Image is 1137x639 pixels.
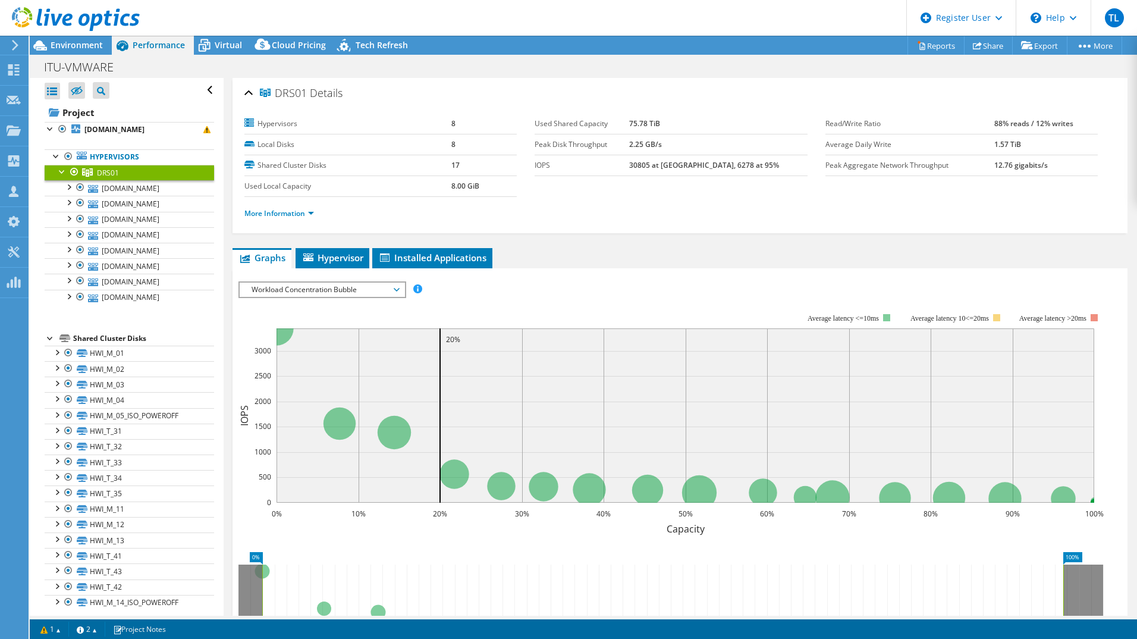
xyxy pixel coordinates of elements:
a: HWI_M_05_ISO_POWEROFF [45,408,214,424]
text: 1500 [255,421,271,431]
span: Performance [133,39,185,51]
h1: ITU-VMWARE [39,61,132,74]
text: 500 [259,472,271,482]
text: Capacity [666,522,705,535]
text: 70% [842,509,856,519]
a: More Information [244,208,314,218]
text: 100% [1085,509,1103,519]
label: Shared Cluster Disks [244,159,451,171]
label: Used Local Capacity [244,180,451,192]
a: HWI_T_34 [45,470,214,485]
a: HWI_M_14_ISO_POWEROFF [45,595,214,610]
b: 2.25 GB/s [629,139,662,149]
text: 80% [924,509,938,519]
text: 50% [679,509,693,519]
a: [DOMAIN_NAME] [45,227,214,243]
b: 12.76 gigabits/s [994,160,1048,170]
a: DRS01 [45,165,214,180]
a: HWI_M_11 [45,502,214,517]
b: 17 [451,160,460,170]
a: HWI_T_32 [45,439,214,455]
a: [DOMAIN_NAME] [45,212,214,227]
a: HWI_M_12 [45,517,214,532]
a: [DOMAIN_NAME] [45,180,214,196]
a: Hypervisors [45,149,214,165]
a: Project Notes [105,622,174,637]
span: Environment [51,39,103,51]
text: 2000 [255,396,271,406]
div: Shared Cluster Disks [73,331,214,346]
span: Installed Applications [378,252,486,264]
svg: \n [1031,12,1041,23]
text: 2500 [255,371,271,381]
a: HWI_M_01 [45,346,214,361]
text: 0% [271,509,281,519]
label: Peak Disk Throughput [535,139,629,151]
b: 8 [451,118,456,129]
text: IOPS [238,405,251,426]
span: Details [310,86,343,100]
a: 1 [32,622,69,637]
a: [DOMAIN_NAME] [45,196,214,211]
label: Local Disks [244,139,451,151]
a: HWI_M_04 [45,392,214,408]
label: Used Shared Capacity [535,118,629,130]
b: 88% reads / 12% writes [994,118,1073,129]
text: Average latency >20ms [1019,314,1086,322]
label: Read/Write Ratio [825,118,994,130]
span: Tech Refresh [356,39,408,51]
span: Hypervisor [301,252,363,264]
a: HWI_T_31 [45,424,214,439]
label: Hypervisors [244,118,451,130]
b: 75.78 TiB [629,118,660,129]
b: 1.57 TiB [994,139,1021,149]
span: Virtual [215,39,242,51]
a: [DOMAIN_NAME] [45,274,214,289]
b: 30805 at [GEOGRAPHIC_DATA], 6278 at 95% [629,160,779,170]
text: 40% [596,509,611,519]
span: Cloud Pricing [272,39,326,51]
label: IOPS [535,159,629,171]
b: 8 [451,139,456,149]
a: [DOMAIN_NAME] [45,258,214,274]
a: 2 [68,622,105,637]
a: Project [45,103,214,122]
label: Peak Aggregate Network Throughput [825,159,994,171]
span: Graphs [238,252,285,264]
span: TL [1105,8,1124,27]
b: 8.00 GiB [451,181,479,191]
text: 10% [351,509,366,519]
b: [DOMAIN_NAME] [84,124,145,134]
a: HWI_T_33 [45,455,214,470]
a: Share [964,36,1013,55]
text: 3000 [255,346,271,356]
text: 60% [760,509,774,519]
label: Average Daily Write [825,139,994,151]
text: 0 [267,497,271,508]
span: DRS01 [260,87,307,99]
a: Export [1012,36,1067,55]
a: More [1067,36,1122,55]
text: 90% [1006,509,1020,519]
tspan: Average latency 10<=20ms [910,314,989,322]
a: HWI_M_02 [45,361,214,377]
span: Workload Concentration Bubble [246,283,398,297]
a: HWI_M_03 [45,377,214,392]
text: 20% [446,334,460,344]
span: DRS01 [97,168,119,178]
tspan: Average latency <=10ms [808,314,879,322]
a: [DOMAIN_NAME] [45,122,214,137]
a: [DOMAIN_NAME] [45,243,214,258]
text: 1000 [255,447,271,457]
a: HWI_T_43 [45,563,214,579]
text: 30% [515,509,529,519]
a: Reports [907,36,965,55]
text: 20% [433,509,447,519]
a: HWI_T_41 [45,548,214,563]
a: HWI_T_35 [45,485,214,501]
a: HWI_M_13 [45,532,214,548]
a: HWI_T_42 [45,580,214,595]
a: [DOMAIN_NAME] [45,290,214,305]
